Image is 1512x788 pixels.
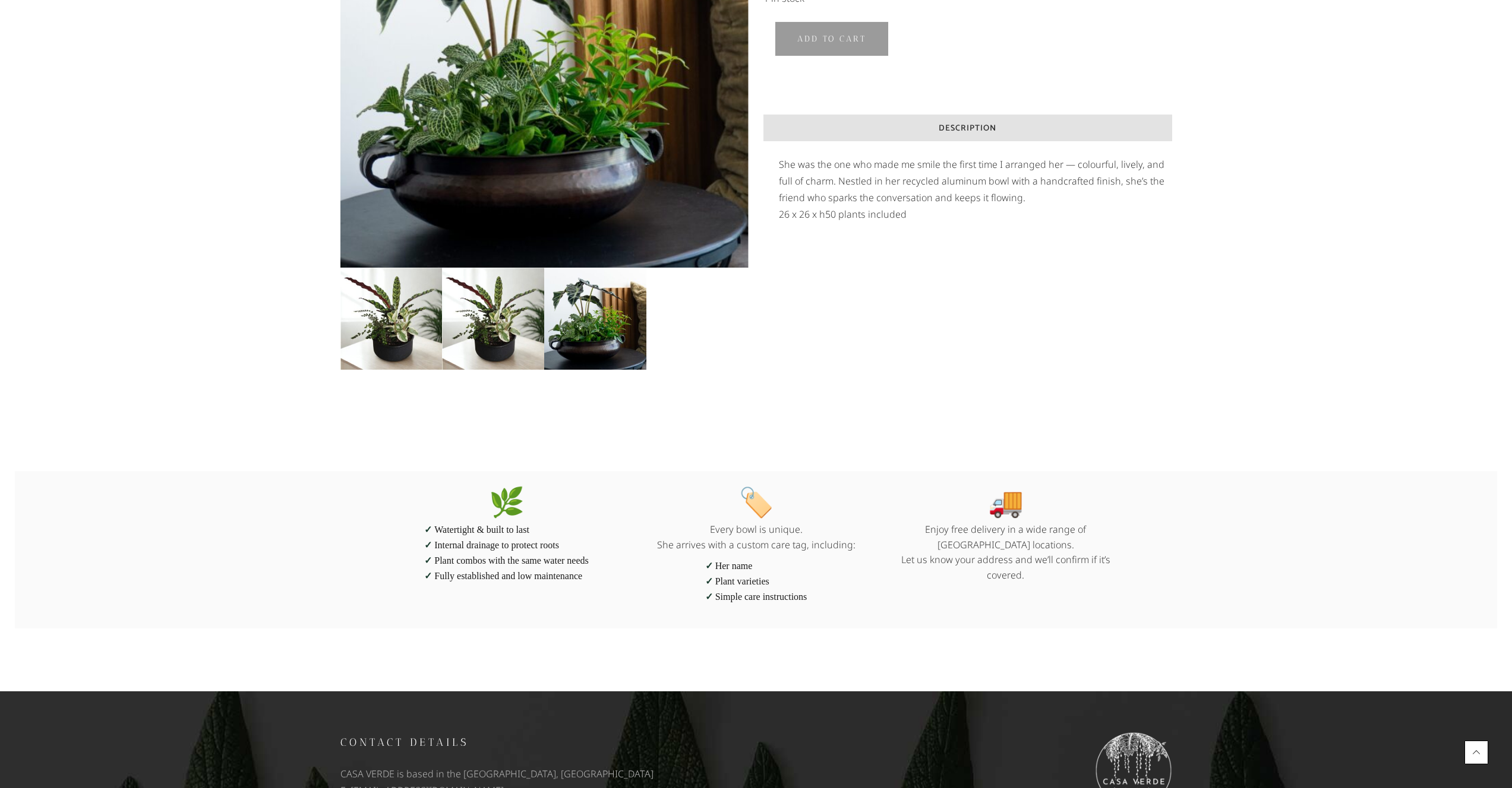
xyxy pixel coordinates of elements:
div: 🌿 [400,495,614,510]
li: Her name [705,558,807,574]
li: Fully established and low maintenance [424,568,589,584]
button: Add to cart [775,21,889,56]
h5: Contact details [340,732,750,752]
div: 🏷️ [649,495,863,510]
p: CASA VERDE is based in the [GEOGRAPHIC_DATA], [GEOGRAPHIC_DATA] [340,765,750,782]
span: Description [939,122,996,135]
img: FEDERICA [340,268,443,370]
img: FEDERICA - Image 3 [544,268,646,370]
p: Every bowl is unique. She arrives with a custom care tag, including: [649,522,863,552]
li: Watertight & built to last [424,522,589,538]
p: She was the one who made me smile the first time I arranged her — colourful, lively, and full of ... [779,156,1172,206]
div: 🚚 [899,495,1113,510]
li: Plant varieties [705,574,807,589]
li: Internal drainage to protect roots [424,538,589,553]
li: Plant combos with the same water needs [424,553,589,568]
iframe: Secure express checkout frame [761,69,1174,102]
img: FEDERICA - Image 2 [442,268,544,370]
p: 26 x 26 x h50 plants included [779,206,1172,223]
li: Simple care instructions [705,589,807,605]
p: Enjoy free delivery in a wide range of [GEOGRAPHIC_DATA] locations. Let us know your address and ... [899,522,1113,583]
